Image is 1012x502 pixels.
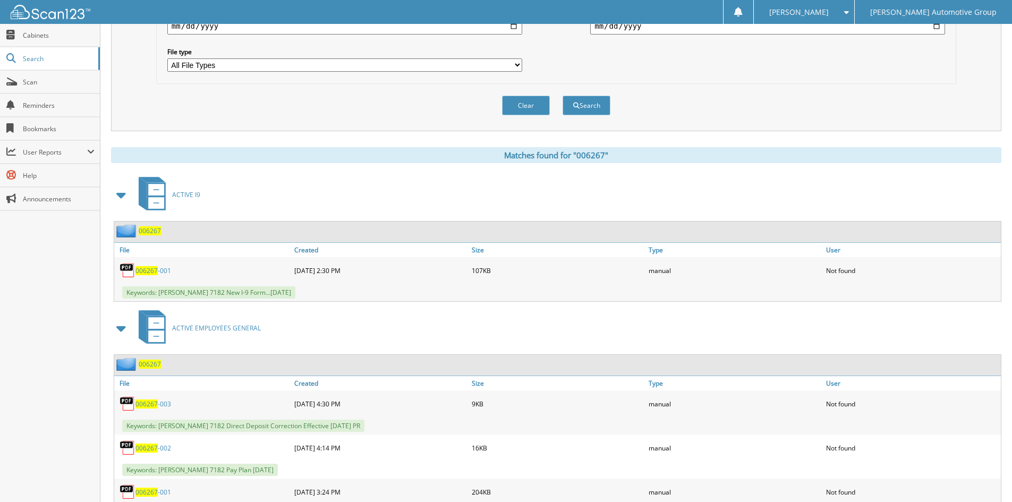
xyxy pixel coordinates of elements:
[469,437,647,458] div: 16KB
[23,31,95,40] span: Cabinets
[135,266,171,275] a: 006267-001
[120,396,135,412] img: PDF.png
[823,260,1001,281] div: Not found
[23,78,95,87] span: Scan
[11,5,90,19] img: scan123-logo-white.svg
[135,399,171,409] a: 006267-003
[122,286,295,299] span: Keywords: [PERSON_NAME] 7182 New I-9 Form...[DATE]
[135,444,171,453] a: 006267-002
[167,18,522,35] input: start
[870,9,997,15] span: [PERSON_NAME] Automotive Group
[646,437,823,458] div: manual
[590,18,945,35] input: end
[646,243,823,257] a: Type
[292,243,469,257] a: Created
[23,124,95,133] span: Bookmarks
[823,376,1001,390] a: User
[135,399,158,409] span: 006267
[132,307,261,349] a: ACTIVE EMPLOYEES GENERAL
[469,243,647,257] a: Size
[469,260,647,281] div: 107KB
[769,9,829,15] span: [PERSON_NAME]
[111,147,1001,163] div: Matches found for "006267"
[292,376,469,390] a: Created
[172,190,200,199] span: ACTIVE I9
[23,101,95,110] span: Reminders
[132,174,200,216] a: ACTIVE I9
[563,96,610,115] button: Search
[116,224,139,237] img: folder2.png
[646,376,823,390] a: Type
[172,324,261,333] span: ACTIVE EMPLOYEES GENERAL
[139,360,161,369] a: 006267
[120,440,135,456] img: PDF.png
[823,393,1001,414] div: Not found
[23,194,95,203] span: Announcements
[122,420,364,432] span: Keywords: [PERSON_NAME] 7182 Direct Deposit Correction Effective [DATE] PR
[114,243,292,257] a: File
[122,464,278,476] span: Keywords: [PERSON_NAME] 7182 Pay Plan [DATE]
[469,376,647,390] a: Size
[292,260,469,281] div: [DATE] 2:30 PM
[120,484,135,500] img: PDF.png
[139,226,161,235] a: 006267
[135,444,158,453] span: 006267
[646,260,823,281] div: manual
[116,358,139,371] img: folder2.png
[646,393,823,414] div: manual
[959,451,1012,502] iframe: Chat Widget
[135,488,158,497] span: 006267
[135,488,171,497] a: 006267-001
[23,54,93,63] span: Search
[292,437,469,458] div: [DATE] 4:14 PM
[23,171,95,180] span: Help
[502,96,550,115] button: Clear
[135,266,158,275] span: 006267
[469,393,647,414] div: 9KB
[823,243,1001,257] a: User
[823,437,1001,458] div: Not found
[167,47,522,56] label: File type
[292,393,469,414] div: [DATE] 4:30 PM
[120,262,135,278] img: PDF.png
[114,376,292,390] a: File
[23,148,87,157] span: User Reports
